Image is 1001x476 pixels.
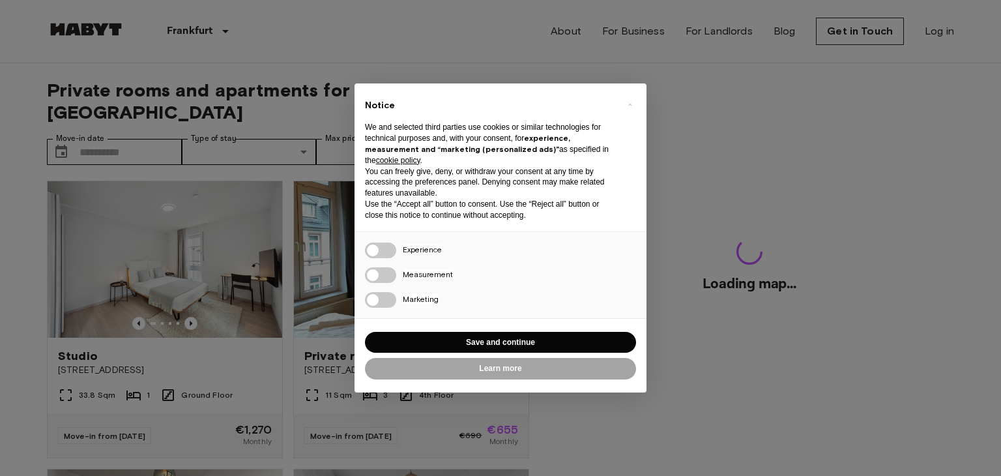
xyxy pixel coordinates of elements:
span: Measurement [403,269,453,279]
h2: Notice [365,99,615,112]
button: Learn more [365,358,636,379]
span: Experience [403,245,442,254]
strong: experience, measurement and “marketing (personalized ads)” [365,133,570,154]
button: Close this notice [619,94,640,115]
button: Save and continue [365,332,636,353]
span: × [628,97,632,112]
a: cookie policy [376,156,420,165]
p: You can freely give, deny, or withdraw your consent at any time by accessing the preferences pane... [365,166,615,199]
span: Marketing [403,294,439,304]
p: Use the “Accept all” button to consent. Use the “Reject all” button or close this notice to conti... [365,199,615,221]
p: We and selected third parties use cookies or similar technologies for technical purposes and, wit... [365,122,615,166]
